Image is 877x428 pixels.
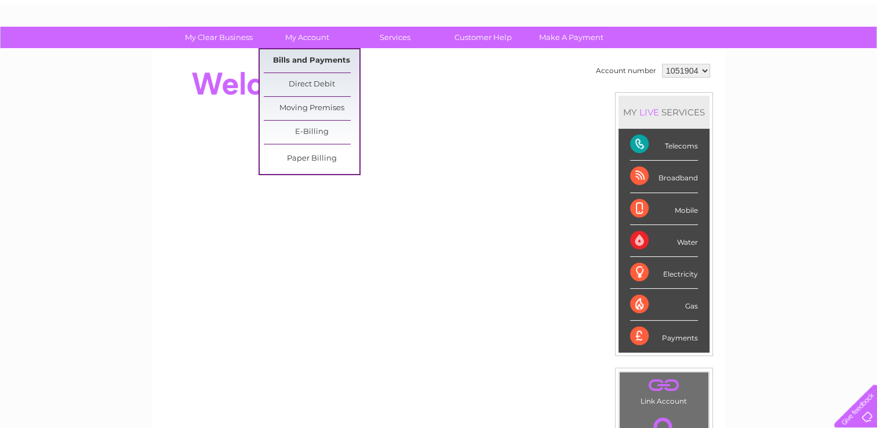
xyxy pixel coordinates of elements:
a: Services [347,27,443,48]
a: Water [673,49,695,58]
div: Mobile [630,193,698,225]
div: Telecoms [630,129,698,161]
a: Moving Premises [264,97,359,120]
div: Clear Business is a trading name of Verastar Limited (registered in [GEOGRAPHIC_DATA] No. 3667643... [165,6,713,56]
a: Telecoms [734,49,769,58]
a: Paper Billing [264,147,359,171]
div: Electricity [630,257,698,289]
div: Gas [630,289,698,321]
div: Water [630,225,698,257]
a: My Account [259,27,355,48]
td: Link Account [619,372,709,408]
div: MY SERVICES [618,96,709,129]
a: Bills and Payments [264,49,359,72]
img: logo.png [31,30,90,66]
a: Make A Payment [523,27,619,48]
a: . [623,375,705,396]
a: Direct Debit [264,73,359,96]
a: E-Billing [264,121,359,144]
td: Account number [593,61,659,81]
a: Customer Help [435,27,531,48]
div: Payments [630,321,698,352]
div: LIVE [637,107,661,118]
div: Broadband [630,161,698,193]
a: Contact [800,49,828,58]
a: Log out [839,49,866,58]
a: Blog [776,49,793,58]
a: My Clear Business [171,27,267,48]
a: 0333 014 3131 [658,6,738,20]
a: Energy [702,49,727,58]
